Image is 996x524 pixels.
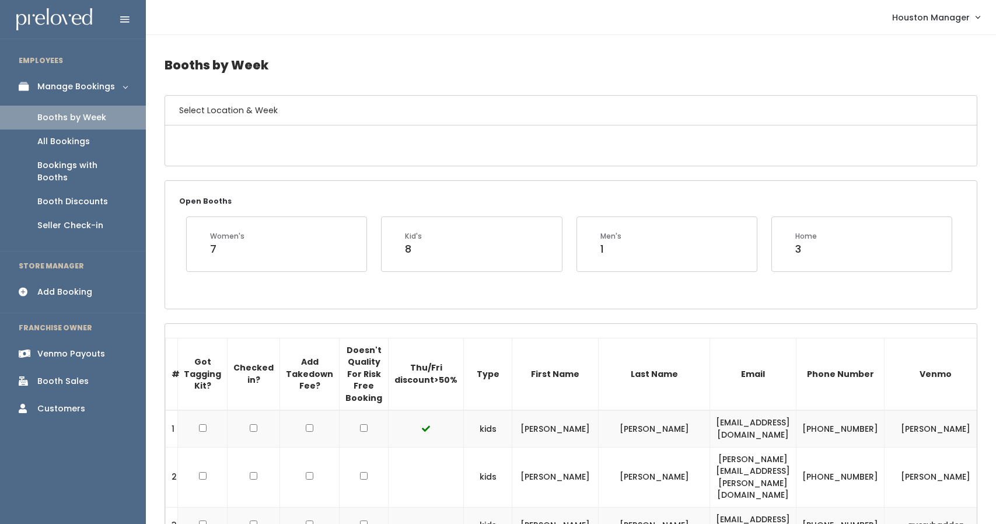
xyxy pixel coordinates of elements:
[37,403,85,415] div: Customers
[37,219,103,232] div: Seller Check-in
[37,375,89,387] div: Booth Sales
[165,49,977,81] h4: Booths by Week
[37,111,106,124] div: Booths by Week
[37,348,105,360] div: Venmo Payouts
[389,338,464,410] th: Thu/Fri discount>50%
[37,159,127,184] div: Bookings with Booths
[600,242,621,257] div: 1
[892,11,970,24] span: Houston Manager
[228,338,280,410] th: Checked in?
[210,231,244,242] div: Women's
[165,96,977,125] h6: Select Location & Week
[885,410,987,447] td: [PERSON_NAME]
[210,242,244,257] div: 7
[166,338,178,410] th: #
[710,338,796,410] th: Email
[512,410,599,447] td: [PERSON_NAME]
[796,447,885,507] td: [PHONE_NUMBER]
[37,81,115,93] div: Manage Bookings
[885,338,987,410] th: Venmo
[710,447,796,507] td: [PERSON_NAME][EMAIL_ADDRESS][PERSON_NAME][DOMAIN_NAME]
[166,410,178,447] td: 1
[599,410,710,447] td: [PERSON_NAME]
[179,196,232,206] small: Open Booths
[16,8,92,31] img: preloved logo
[880,5,991,30] a: Houston Manager
[885,447,987,507] td: [PERSON_NAME]
[464,338,512,410] th: Type
[464,447,512,507] td: kids
[178,338,228,410] th: Got Tagging Kit?
[600,231,621,242] div: Men's
[37,135,90,148] div: All Bookings
[599,338,710,410] th: Last Name
[796,338,885,410] th: Phone Number
[405,242,422,257] div: 8
[37,286,92,298] div: Add Booking
[796,410,885,447] td: [PHONE_NUMBER]
[280,338,340,410] th: Add Takedown Fee?
[512,338,599,410] th: First Name
[710,410,796,447] td: [EMAIL_ADDRESS][DOMAIN_NAME]
[795,242,817,257] div: 3
[405,231,422,242] div: Kid's
[795,231,817,242] div: Home
[166,447,178,507] td: 2
[37,195,108,208] div: Booth Discounts
[512,447,599,507] td: [PERSON_NAME]
[464,410,512,447] td: kids
[599,447,710,507] td: [PERSON_NAME]
[340,338,389,410] th: Doesn't Quality For Risk Free Booking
